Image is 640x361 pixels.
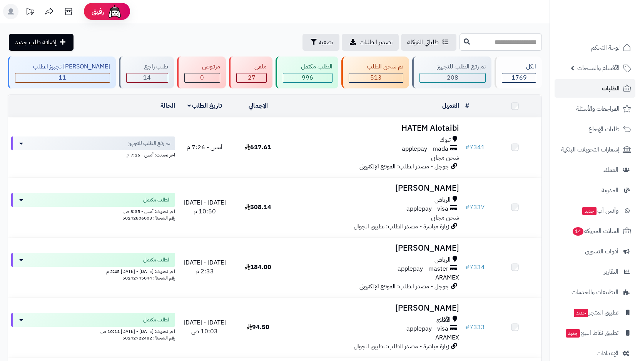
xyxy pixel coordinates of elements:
a: إضافة طلب جديد [9,34,74,51]
div: مرفوض [184,62,221,71]
a: تم رفع الطلب للتجهيز 208 [411,57,493,88]
div: 27 [237,73,266,82]
span: الأفلاج [436,316,451,324]
a: الحالة [160,101,175,110]
h3: HATEM Alotaibi [288,124,460,133]
div: 14 [127,73,168,82]
span: جوجل - مصدر الطلب: الموقع الإلكتروني [359,282,449,291]
span: 184.00 [245,263,271,272]
div: [PERSON_NAME] تجهيز الطلب [15,62,110,71]
span: التطبيقات والخدمات [571,287,618,298]
span: # [465,203,470,212]
span: أدوات التسويق [585,246,618,257]
span: الرياض [434,196,451,205]
div: 513 [349,73,403,82]
div: الطلب مكتمل [283,62,333,71]
div: اخر تحديث: أمس - 8:35 ص [11,207,175,215]
span: طلبات الإرجاع [588,124,620,135]
span: زيارة مباشرة - مصدر الطلب: تطبيق الجوال [354,222,449,231]
a: [PERSON_NAME] تجهيز الطلب 11 [6,57,117,88]
span: [DATE] - [DATE] 2:33 م [184,258,226,276]
div: طلب راجع [126,62,168,71]
span: إشعارات التحويلات البنكية [561,144,620,155]
a: تحديثات المنصة [20,4,40,21]
span: رقم الشحنة: 50242745044 [122,274,175,281]
div: 11 [15,73,110,82]
a: # [465,101,469,110]
span: applepay - mada [402,145,448,153]
span: الأقسام والمنتجات [577,63,620,73]
span: [DATE] - [DATE] 10:03 ص [184,318,226,336]
a: تصدير الطلبات [342,34,399,51]
span: الطلب مكتمل [143,316,170,324]
a: وآتس آبجديد [555,201,635,220]
span: زيارة مباشرة - مصدر الطلب: تطبيق الجوال [354,342,449,351]
span: جوجل - مصدر الطلب: الموقع الإلكتروني [359,162,449,171]
div: تم شحن الطلب [349,62,403,71]
span: الطلب مكتمل [143,196,170,204]
span: # [465,263,470,272]
span: 94.50 [247,323,269,332]
a: السلات المتروكة14 [555,222,635,240]
span: شحن مجاني [431,213,459,222]
span: 14 [573,227,583,236]
a: تطبيق نقاط البيعجديد [555,324,635,342]
span: تم رفع الطلب للتجهيز [128,140,170,147]
span: 14 [143,73,151,82]
span: 27 [248,73,256,82]
span: الطلبات [602,83,620,94]
span: تصدير الطلبات [359,38,393,47]
span: تطبيق نقاط البيع [565,328,618,338]
div: اخر تحديث: أمس - 7:26 م [11,150,175,158]
div: تم رفع الطلب للتجهيز [419,62,486,71]
span: applepay - master [398,265,448,273]
a: الطلبات [555,79,635,98]
span: 1769 [511,73,527,82]
span: لوحة التحكم [591,42,620,53]
span: 513 [370,73,382,82]
a: #7334 [465,263,485,272]
span: جديد [582,207,597,215]
span: 508.14 [245,203,271,212]
a: إشعارات التحويلات البنكية [555,140,635,159]
a: تطبيق المتجرجديد [555,303,635,322]
span: [DATE] - [DATE] 10:50 م [184,198,226,216]
span: جديد [574,309,588,317]
a: تم شحن الطلب 513 [340,57,411,88]
span: applepay - visa [406,205,448,213]
span: إضافة طلب جديد [15,38,57,47]
span: ARAMEX [435,333,459,342]
div: ملغي [236,62,267,71]
a: الطلب مكتمل 996 [274,57,340,88]
span: رفيق [92,7,104,16]
h3: [PERSON_NAME] [288,304,460,313]
span: الطلب مكتمل [143,256,170,264]
div: 208 [420,73,486,82]
span: الإعدادات [597,348,618,359]
a: #7333 [465,323,485,332]
span: العملاء [603,165,618,175]
span: المراجعات والأسئلة [576,103,620,114]
span: رقم الشحنة: 50242806003 [122,215,175,221]
a: أدوات التسويق [555,242,635,261]
img: logo-2.png [588,22,633,38]
span: السلات المتروكة [572,226,620,236]
span: 208 [447,73,458,82]
span: 11 [58,73,66,82]
a: #7337 [465,203,485,212]
h3: [PERSON_NAME] [288,184,460,193]
a: لوحة التحكم [555,38,635,57]
a: الإجمالي [249,101,268,110]
button: تصفية [302,34,339,51]
span: applepay - visa [406,324,448,333]
span: التقارير [604,266,618,277]
a: العميل [442,101,459,110]
span: تبوك [440,136,451,145]
a: المراجعات والأسئلة [555,100,635,118]
span: تطبيق المتجر [573,307,618,318]
span: المدونة [602,185,618,196]
span: تصفية [319,38,333,47]
a: الكل1769 [493,57,543,88]
span: ARAMEX [435,273,459,282]
a: التقارير [555,263,635,281]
